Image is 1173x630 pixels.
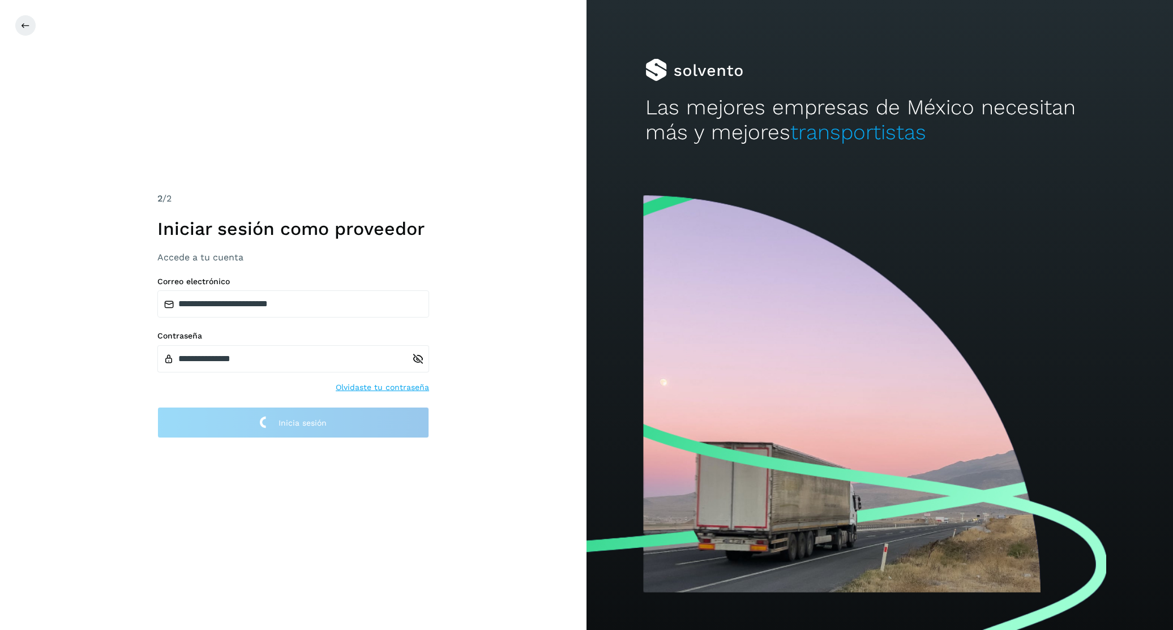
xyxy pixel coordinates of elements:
[157,193,162,204] span: 2
[157,407,429,438] button: Inicia sesión
[790,120,926,144] span: transportistas
[157,192,429,205] div: /2
[157,277,429,286] label: Correo electrónico
[157,218,429,239] h1: Iniciar sesión como proveedor
[645,95,1115,145] h2: Las mejores empresas de México necesitan más y mejores
[157,252,429,263] h3: Accede a tu cuenta
[279,419,327,427] span: Inicia sesión
[157,331,429,341] label: Contraseña
[336,382,429,393] a: Olvidaste tu contraseña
